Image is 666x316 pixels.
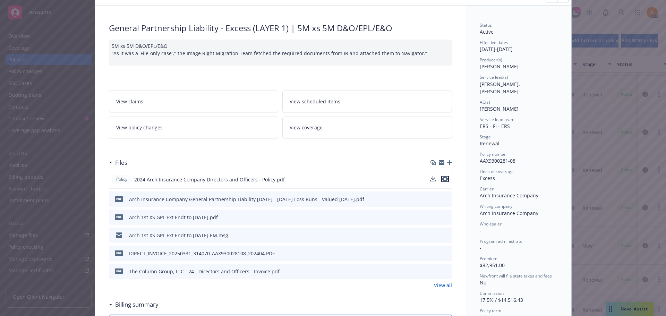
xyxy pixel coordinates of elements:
[480,99,490,105] span: AC(s)
[129,250,275,257] div: DIRECT_INVOICE_20250331_314070_AAX930028108_202404.PDF
[480,140,499,147] span: Renewal
[430,176,436,181] button: download file
[115,196,123,202] span: pdf
[480,273,552,279] span: Newfront will file state taxes and fees
[480,221,502,227] span: Wholesaler
[480,57,502,63] span: Producer(s)
[116,124,163,131] span: View policy changes
[480,192,538,199] span: Arch Insurance Company
[441,176,449,182] button: preview file
[432,214,437,221] button: download file
[480,290,504,296] span: Commission
[109,300,159,309] div: Billing summary
[129,196,364,203] div: Arch Insurance Company General Partnership Liability [DATE] - [DATE] Loss Runs - Valued [DATE].pdf
[109,91,279,112] a: View claims
[480,151,507,157] span: Policy number
[480,308,501,314] span: Policy term
[480,256,497,262] span: Premium
[116,98,143,105] span: View claims
[480,169,514,174] span: Lines of coverage
[480,117,514,122] span: Service lead team
[480,105,519,112] span: [PERSON_NAME]
[115,176,129,182] span: Policy
[129,214,218,221] div: Arch 1st XS GPL Ext Endt to [DATE].pdf
[282,91,452,112] a: View scheduled items
[290,98,340,105] span: View scheduled items
[480,297,523,303] span: 17.5% / $14,516.43
[129,268,280,275] div: The Column Group, LLC - 24 - Directors and Officers - Invoice.pdf
[115,214,123,220] span: pdf
[115,300,159,309] h3: Billing summary
[480,28,494,35] span: Active
[432,250,437,257] button: download file
[480,210,538,216] span: Arch Insurance Company
[432,232,437,239] button: download file
[434,282,452,289] a: View all
[109,22,452,34] div: General Partnership Liability - Excess (LAYER 1) | 5M xs 5M D&O/EPL/E&O
[443,196,449,203] button: preview file
[430,176,436,183] button: download file
[480,123,510,129] span: ERS - FI - ERS
[480,81,521,95] span: [PERSON_NAME], [PERSON_NAME]
[480,203,512,209] span: Writing company
[290,124,323,131] span: View coverage
[480,40,508,45] span: Effective dates
[432,196,437,203] button: download file
[443,250,449,257] button: preview file
[480,22,492,28] span: Status
[129,232,228,239] div: Arch 1st XS GPL Ext Endt to [DATE] EM.msg
[443,214,449,221] button: preview file
[480,245,481,251] span: -
[443,232,449,239] button: preview file
[480,186,494,192] span: Carrier
[441,176,449,183] button: preview file
[480,174,557,182] div: Excess
[109,117,279,138] a: View policy changes
[432,268,437,275] button: download file
[480,40,557,53] div: [DATE] - [DATE]
[480,63,519,70] span: [PERSON_NAME]
[480,134,491,140] span: Stage
[480,74,508,80] span: Service lead(s)
[109,40,452,66] div: 5M xs 5M D&O/EPL/E&O “As it was a 'File-only case'," the Image Right Migration Team fetched the r...
[480,157,515,164] span: AAX9300281-08
[115,250,123,256] span: PDF
[109,158,127,167] div: Files
[282,117,452,138] a: View coverage
[115,268,123,274] span: pdf
[134,176,285,183] span: 2024 Arch Insurance Company Directors and Officers - Policy.pdf
[480,262,505,268] span: $82,951.00
[115,158,127,167] h3: Files
[480,227,481,234] span: -
[480,238,524,244] span: Program administrator
[443,268,449,275] button: preview file
[480,279,486,286] span: No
